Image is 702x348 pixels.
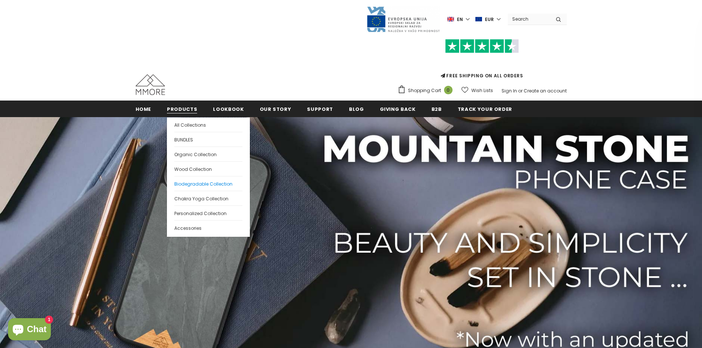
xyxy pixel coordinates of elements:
span: Lookbook [213,106,244,113]
img: Javni Razpis [366,6,440,33]
a: Lookbook [213,101,244,117]
a: Wood Collection [174,161,242,176]
iframe: Customer reviews powered by Trustpilot [398,53,567,72]
span: Organic Collection [174,151,217,158]
a: BUNDLES [174,132,242,147]
span: Shopping Cart [408,87,441,94]
a: Sign In [502,88,517,94]
span: Giving back [380,106,416,113]
span: Biodegradable Collection [174,181,233,187]
span: All Collections [174,122,206,128]
span: Products [167,106,197,113]
inbox-online-store-chat: Shopify online store chat [6,318,53,342]
a: Wish Lists [461,84,493,97]
a: All Collections [174,117,242,132]
a: B2B [432,101,442,117]
a: Personalized Collection [174,205,242,220]
a: support [307,101,333,117]
a: Home [136,101,151,117]
span: 0 [444,86,453,94]
a: Create an account [524,88,567,94]
span: B2B [432,106,442,113]
span: Accessories [174,225,202,231]
span: Blog [349,106,364,113]
a: Biodegradable Collection [174,176,242,191]
a: Javni Razpis [366,16,440,22]
a: Shopping Cart 0 [398,85,456,96]
span: FREE SHIPPING ON ALL ORDERS [398,42,567,79]
a: Organic Collection [174,147,242,161]
span: Personalized Collection [174,210,227,217]
a: Blog [349,101,364,117]
a: Track your order [458,101,512,117]
a: Accessories [174,220,242,235]
img: MMORE Cases [136,74,165,95]
span: Home [136,106,151,113]
span: en [457,16,463,23]
span: or [518,88,523,94]
a: Products [167,101,197,117]
span: Chakra Yoga Collection [174,196,228,202]
span: Track your order [458,106,512,113]
a: Our Story [260,101,291,117]
img: Trust Pilot Stars [445,39,519,53]
a: Chakra Yoga Collection [174,191,242,205]
a: Giving back [380,101,416,117]
span: Our Story [260,106,291,113]
span: support [307,106,333,113]
span: Wish Lists [471,87,493,94]
span: EUR [485,16,494,23]
input: Search Site [508,14,550,24]
img: i-lang-1.png [447,16,454,22]
span: Wood Collection [174,166,212,172]
span: BUNDLES [174,137,193,143]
